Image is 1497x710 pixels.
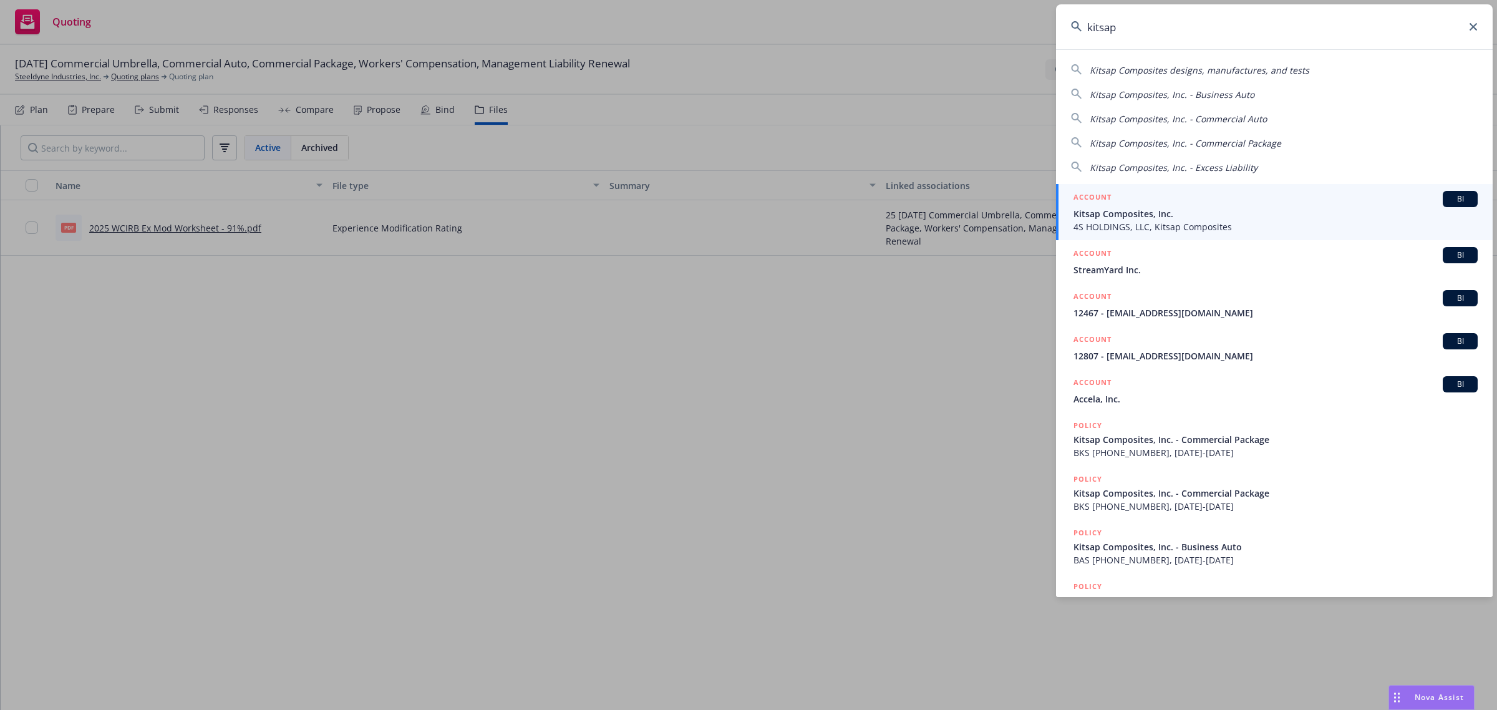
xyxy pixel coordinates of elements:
[1073,487,1478,500] span: Kitsap Composites, Inc. - Commercial Package
[1073,191,1112,206] h5: ACCOUNT
[1073,207,1478,220] span: Kitsap Composites, Inc.
[1073,333,1112,348] h5: ACCOUNT
[1073,433,1478,446] span: Kitsap Composites, Inc. - Commercial Package
[1388,685,1475,710] button: Nova Assist
[1056,466,1493,520] a: POLICYKitsap Composites, Inc. - Commercial PackageBKS [PHONE_NUMBER], [DATE]-[DATE]
[1073,220,1478,233] span: 4S HOLDINGS, LLC, Kitsap Composites
[1090,162,1257,173] span: Kitsap Composites, Inc. - Excess Liability
[1073,349,1478,362] span: 12807 - [EMAIL_ADDRESS][DOMAIN_NAME]
[1389,686,1405,709] div: Drag to move
[1448,379,1473,390] span: BI
[1073,247,1112,262] h5: ACCOUNT
[1073,473,1102,485] h5: POLICY
[1073,306,1478,319] span: 12467 - [EMAIL_ADDRESS][DOMAIN_NAME]
[1056,240,1493,283] a: ACCOUNTBIStreamYard Inc.
[1448,193,1473,205] span: BI
[1073,392,1478,406] span: Accela, Inc.
[1056,184,1493,240] a: ACCOUNTBIKitsap Composites, Inc.4S HOLDINGS, LLC, Kitsap Composites
[1073,263,1478,276] span: StreamYard Inc.
[1073,446,1478,459] span: BKS [PHONE_NUMBER], [DATE]-[DATE]
[1056,283,1493,326] a: ACCOUNTBI12467 - [EMAIL_ADDRESS][DOMAIN_NAME]
[1056,520,1493,573] a: POLICYKitsap Composites, Inc. - Business AutoBAS [PHONE_NUMBER], [DATE]-[DATE]
[1090,64,1309,76] span: Kitsap Composites designs, manufactures, and tests
[1056,573,1493,627] a: POLICYKitsap Composites, Inc. - Commercial Package
[1415,692,1464,703] span: Nova Assist
[1090,137,1281,149] span: Kitsap Composites, Inc. - Commercial Package
[1056,412,1493,466] a: POLICYKitsap Composites, Inc. - Commercial PackageBKS [PHONE_NUMBER], [DATE]-[DATE]
[1056,369,1493,412] a: ACCOUNTBIAccela, Inc.
[1073,580,1102,593] h5: POLICY
[1073,527,1102,539] h5: POLICY
[1073,553,1478,567] span: BAS [PHONE_NUMBER], [DATE]-[DATE]
[1073,540,1478,553] span: Kitsap Composites, Inc. - Business Auto
[1448,336,1473,347] span: BI
[1056,326,1493,369] a: ACCOUNTBI12807 - [EMAIL_ADDRESS][DOMAIN_NAME]
[1448,250,1473,261] span: BI
[1090,113,1267,125] span: Kitsap Composites, Inc. - Commercial Auto
[1073,594,1478,607] span: Kitsap Composites, Inc. - Commercial Package
[1448,293,1473,304] span: BI
[1073,500,1478,513] span: BKS [PHONE_NUMBER], [DATE]-[DATE]
[1090,89,1254,100] span: Kitsap Composites, Inc. - Business Auto
[1073,290,1112,305] h5: ACCOUNT
[1073,376,1112,391] h5: ACCOUNT
[1056,4,1493,49] input: Search...
[1073,419,1102,432] h5: POLICY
